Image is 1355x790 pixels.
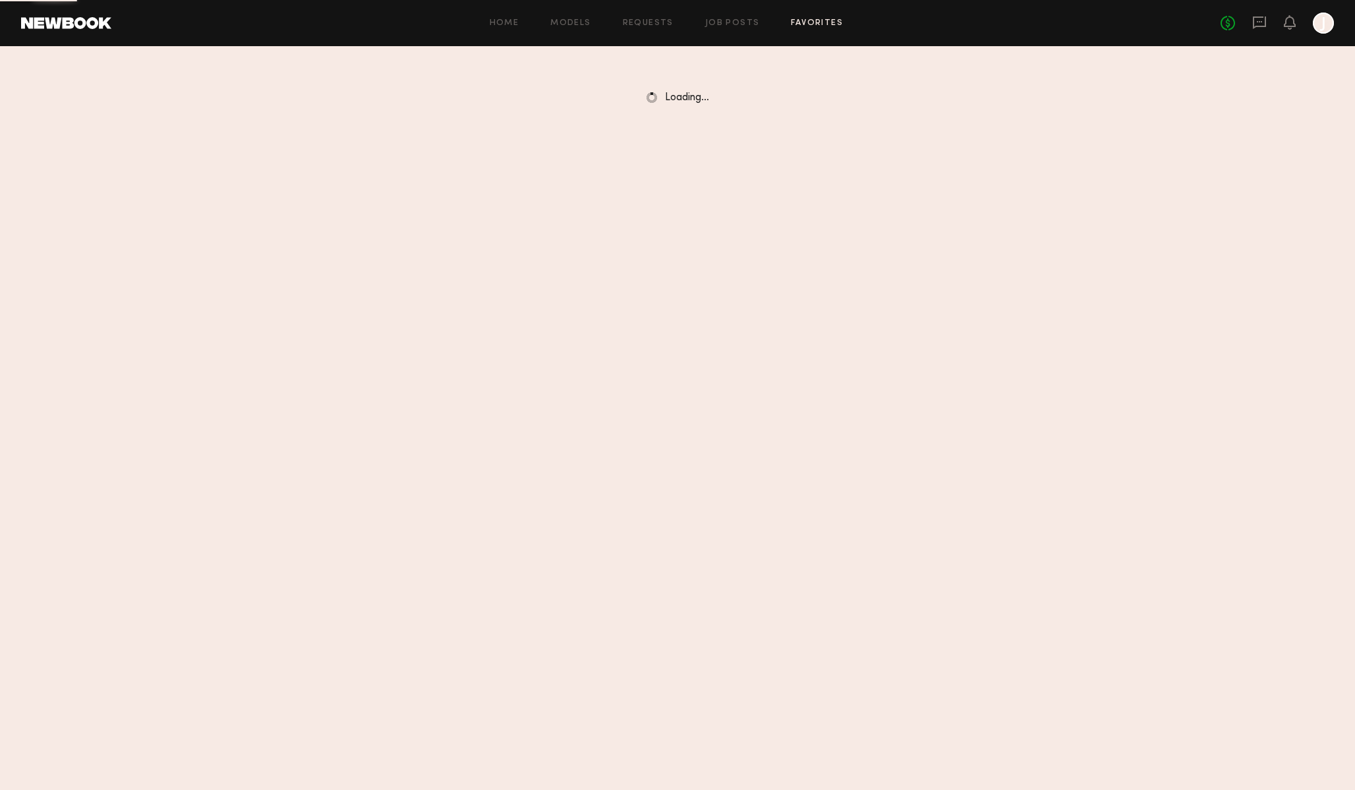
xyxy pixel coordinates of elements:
span: Loading… [665,92,709,104]
a: Requests [623,19,674,28]
a: Home [490,19,519,28]
a: Models [550,19,591,28]
a: Job Posts [705,19,760,28]
a: J [1313,13,1334,34]
a: Favorites [791,19,843,28]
